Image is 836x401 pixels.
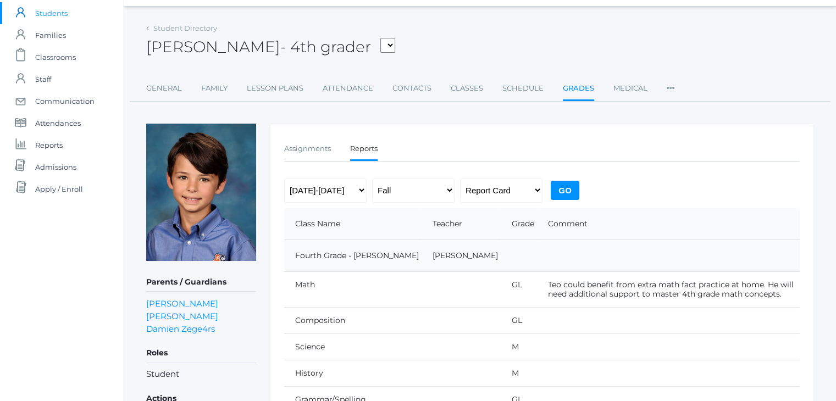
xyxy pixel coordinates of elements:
a: Student Directory [153,24,217,32]
a: Reports [350,138,378,161]
h5: Roles [146,344,256,363]
td: Teo could benefit from extra math fact practice at home. He will need additional support to maste... [537,272,800,308]
a: Schedule [502,77,544,99]
td: M [501,334,537,360]
span: Classrooms [35,46,76,68]
a: Contacts [392,77,431,99]
span: Admissions [35,156,76,178]
a: [PERSON_NAME] [433,250,498,260]
td: Fourth Grade - [PERSON_NAME] [284,240,422,272]
input: Go [551,181,579,200]
td: History [284,360,422,387]
th: Teacher [422,208,501,240]
a: Family [201,77,228,99]
a: Attendance [323,77,373,99]
td: GL [501,308,537,334]
a: General [146,77,182,99]
span: Staff [35,68,51,90]
img: Teo Zegers [146,124,256,261]
a: Assignments [284,138,331,160]
h2: [PERSON_NAME] [146,38,395,55]
td: M [501,360,537,387]
a: Medical [613,77,647,99]
span: - 4th grader [280,37,371,56]
th: Grade [501,208,537,240]
span: Apply / Enroll [35,178,83,200]
span: Reports [35,134,63,156]
span: Communication [35,90,95,112]
th: Class Name [284,208,422,240]
td: GL [501,272,537,308]
a: Grades [563,77,594,101]
span: Attendances [35,112,81,134]
li: Student [146,368,256,381]
span: Students [35,2,68,24]
a: [PERSON_NAME] [146,297,218,310]
td: Composition [284,308,422,334]
td: Science [284,334,422,360]
td: Math [284,272,422,308]
a: [PERSON_NAME] [146,310,218,322]
a: Lesson Plans [247,77,303,99]
a: Damien Zege4rs [146,322,215,335]
a: Classes [451,77,483,99]
span: Families [35,24,66,46]
h5: Parents / Guardians [146,273,256,292]
th: Comment [537,208,800,240]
